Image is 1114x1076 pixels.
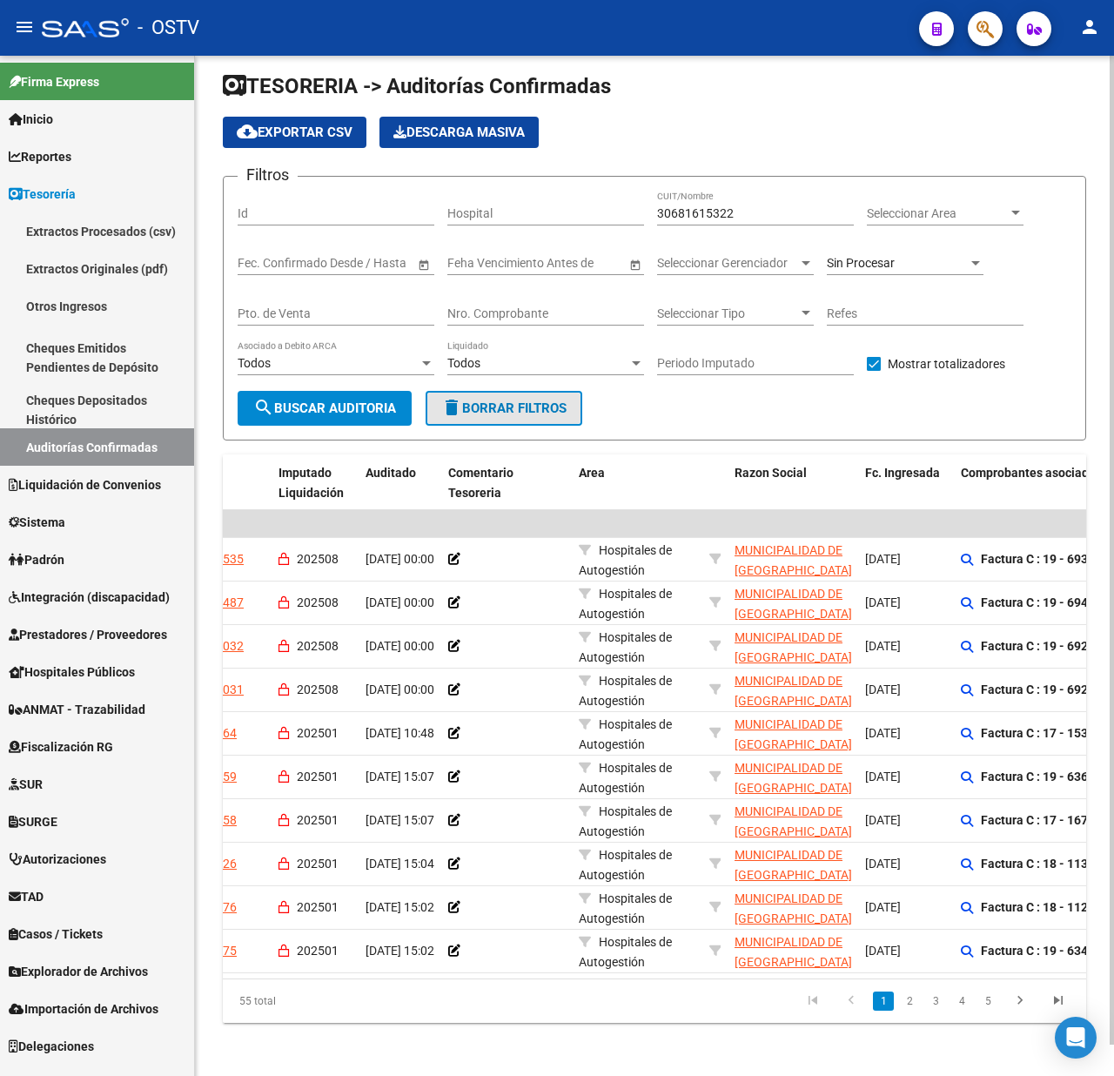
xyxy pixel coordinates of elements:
a: go to first page [796,992,829,1011]
div: 8876 [209,898,237,918]
div: - 30681615322 [735,671,851,708]
span: Tesorería [9,185,76,204]
span: MUNICIPALIDAD DE [GEOGRAPHIC_DATA] ARGENTINAS [735,543,852,597]
div: 8926 [209,854,237,874]
span: 202501 [297,857,339,871]
span: Descarga Masiva [393,124,525,140]
span: Fiscalización RG [9,737,113,757]
span: [DATE] [865,900,901,914]
span: MUNICIPALIDAD DE [GEOGRAPHIC_DATA] ARGENTINAS [735,804,852,858]
span: 202508 [297,639,339,653]
input: Fecha fin [316,256,401,271]
span: Buscar Auditoria [253,400,396,416]
span: Hospitales de Autogestión [579,804,672,838]
button: Borrar Filtros [426,391,582,426]
div: 9059 [209,767,237,787]
span: Integración (discapacidad) [9,588,170,607]
strong: Factura C : 19 - 69347 [981,553,1102,567]
span: Importación de Archivos [9,999,158,1019]
span: [DATE] [865,944,901,958]
span: Comentario Tesoreria [448,466,513,500]
div: - 30681615322 [735,758,851,795]
span: Todos [447,356,480,370]
span: [DATE] [865,639,901,653]
span: 202501 [297,770,339,783]
span: Todos [238,356,271,370]
span: Delegaciones [9,1037,94,1056]
li: page 5 [975,986,1001,1016]
a: 4 [951,992,972,1011]
span: Exportar CSV [237,124,352,140]
span: MUNICIPALIDAD DE [GEOGRAPHIC_DATA] ARGENTINAS [735,717,852,771]
span: Hospitales Públicos [9,662,135,682]
div: 13032 [209,636,244,656]
span: MUNICIPALIDAD DE [GEOGRAPHIC_DATA] ARGENTINAS [735,674,852,728]
div: - 30681615322 [735,541,851,577]
span: - OSTV [138,9,199,47]
span: [DATE] [865,595,901,609]
span: MUNICIPALIDAD DE [GEOGRAPHIC_DATA] ARGENTINAS [735,891,852,945]
span: Comprobantes asociados [961,466,1102,480]
span: Hospitales de Autogestión [579,935,672,969]
span: Sistema [9,513,65,532]
datatable-header-cell: Comentario Tesoreria [441,454,572,512]
span: [DATE] [865,726,901,740]
span: 202501 [297,813,339,827]
span: SURGE [9,812,57,831]
span: TESORERIA -> Auditorías Confirmadas [223,74,611,98]
span: Hospitales de Autogestión [579,543,672,577]
span: Razon Social [735,466,807,480]
li: page 2 [896,986,923,1016]
span: [DATE] 00:00 [366,552,434,566]
span: [DATE] [865,813,901,827]
app-download-masive: Descarga masiva de comprobantes (adjuntos) [379,117,539,148]
li: page 3 [923,986,949,1016]
span: Padrón [9,550,64,569]
mat-icon: delete [441,397,462,418]
span: Hospitales de Autogestión [579,587,672,621]
strong: Factura C : 19 - 69403 [981,596,1102,610]
div: - 30681615322 [735,715,851,751]
a: go to next page [1003,992,1037,1011]
span: Borrar Filtros [441,400,567,416]
span: 202508 [297,552,339,566]
button: Open calendar [626,255,644,273]
span: [DATE] 15:04 [366,857,434,871]
span: [DATE] [865,552,901,566]
span: Sin Procesar [827,256,895,270]
div: - 30681615322 [735,932,851,969]
span: TAD [9,887,44,906]
a: go to previous page [835,992,868,1011]
a: 5 [977,992,998,1011]
mat-icon: search [253,397,274,418]
datatable-header-cell: Fc. Ingresada [858,454,954,512]
div: Open Intercom Messenger [1055,1017,1097,1059]
span: Hospitales de Autogestión [579,630,672,664]
span: [DATE] [865,857,901,871]
span: Seleccionar Gerenciador [657,256,798,271]
span: Hospitales de Autogestión [579,717,672,751]
div: 8875 [209,941,237,961]
span: Imputado Liquidación [278,466,344,500]
span: Auditado [366,466,416,480]
span: Hospitales de Autogestión [579,761,672,795]
span: Hospitales de Autogestión [579,674,672,708]
strong: Factura C : 19 - 63641 [981,770,1102,784]
span: Seleccionar Tipo [657,306,798,321]
span: MUNICIPALIDAD DE [GEOGRAPHIC_DATA] ARGENTINAS [735,935,852,989]
li: page 1 [870,986,896,1016]
span: Prestadores / Proveedores [9,625,167,644]
span: Explorador de Archivos [9,962,148,981]
datatable-header-cell: ID [202,454,272,512]
strong: Factura C : 18 - 11299 [981,901,1102,915]
span: Firma Express [9,72,99,91]
button: Descarga Masiva [379,117,539,148]
span: [DATE] [865,770,901,783]
div: 55 total [223,979,393,1023]
div: 9058 [209,810,237,831]
span: Fc. Ingresada [865,466,940,480]
span: MUNICIPALIDAD DE [GEOGRAPHIC_DATA] ARGENTINAS [735,761,852,815]
span: Seleccionar Area [867,206,1008,221]
button: Open calendar [414,255,433,273]
div: 13535 [209,549,244,569]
